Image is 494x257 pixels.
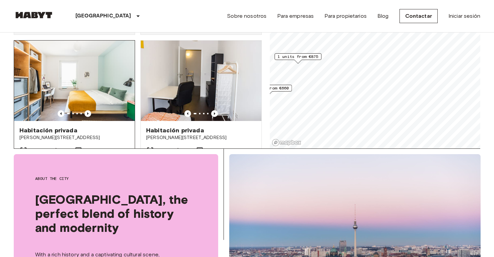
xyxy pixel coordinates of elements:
[227,12,266,20] a: Sobre nosotros
[35,192,197,235] span: [GEOGRAPHIC_DATA], the perfect blend of history and modernity
[58,110,64,117] button: Previous image
[14,41,135,121] img: Marketing picture of unit DE-01-08-019-03Q
[274,53,321,64] div: Map marker
[146,134,256,141] span: [PERSON_NAME][STREET_ADDRESS]
[140,40,262,183] a: Marketing picture of unit DE-01-302-010-01Previous imagePrevious imageHabitación privada[PERSON_N...
[35,176,197,182] span: About the city
[146,126,204,134] span: Habitación privada
[19,126,77,134] span: Habitación privada
[377,12,389,20] a: Blog
[206,147,224,153] span: 4th Floor
[248,85,289,91] span: 1 units from €660
[66,147,69,153] span: 4
[211,110,218,117] button: Previous image
[272,139,301,146] a: Mapbox logo
[84,110,91,117] button: Previous image
[14,12,54,18] img: Habyt
[141,41,261,121] img: Marketing picture of unit DE-01-302-010-01
[399,9,438,23] a: Contactar
[277,12,314,20] a: Para empresas
[30,147,50,153] span: 10.12 Sqm
[324,12,367,20] a: Para propietarios
[75,12,131,20] p: [GEOGRAPHIC_DATA]
[277,54,318,60] span: 1 units from €875
[188,147,190,153] span: 5
[14,40,135,183] a: Marketing picture of unit DE-01-08-019-03QPrevious imagePrevious imageHabitación privada[PERSON_N...
[184,110,191,117] button: Previous image
[448,12,480,20] a: Iniciar sesión
[85,147,103,153] span: 4th Floor
[157,147,172,153] span: 10 Sqm
[19,134,129,141] span: [PERSON_NAME][STREET_ADDRESS]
